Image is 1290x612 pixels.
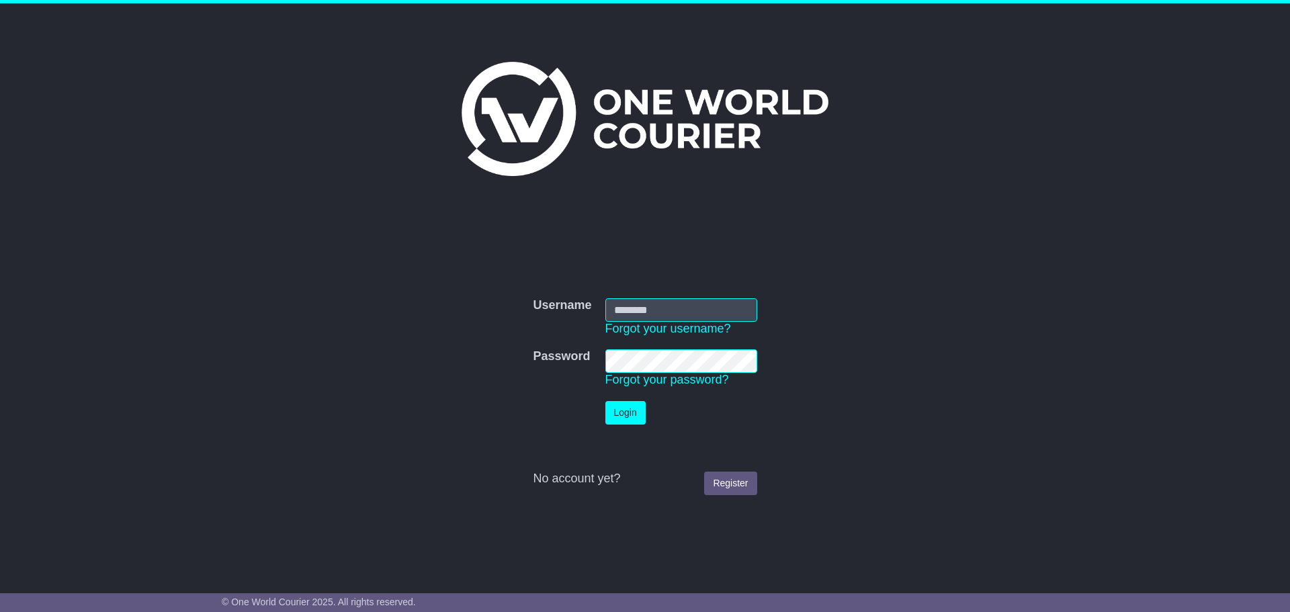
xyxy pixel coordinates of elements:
a: Forgot your password? [605,373,729,386]
span: © One World Courier 2025. All rights reserved. [222,597,416,607]
a: Forgot your username? [605,322,731,335]
img: One World [462,62,828,176]
div: No account yet? [533,472,757,486]
label: Password [533,349,590,364]
label: Username [533,298,591,313]
a: Register [704,472,757,495]
button: Login [605,401,646,425]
